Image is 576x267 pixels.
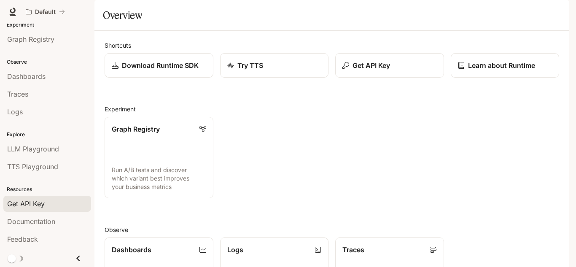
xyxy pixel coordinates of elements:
p: Logs [227,245,243,255]
p: Run A/B tests and discover which variant best improves your business metrics [112,166,206,191]
a: Try TTS [220,53,329,78]
h2: Shortcuts [105,41,559,50]
a: Learn about Runtime [451,53,560,78]
p: Dashboards [112,245,151,255]
h1: Overview [103,7,142,24]
p: Learn about Runtime [468,60,535,70]
p: Get API Key [353,60,390,70]
p: Try TTS [237,60,263,70]
p: Default [35,8,56,16]
button: All workspaces [22,3,69,20]
p: Traces [342,245,364,255]
p: Download Runtime SDK [122,60,199,70]
p: Graph Registry [112,124,160,134]
h2: Experiment [105,105,559,113]
a: Download Runtime SDK [105,53,213,78]
button: Get API Key [335,53,444,78]
h2: Observe [105,225,559,234]
a: Graph RegistryRun A/B tests and discover which variant best improves your business metrics [105,117,213,198]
